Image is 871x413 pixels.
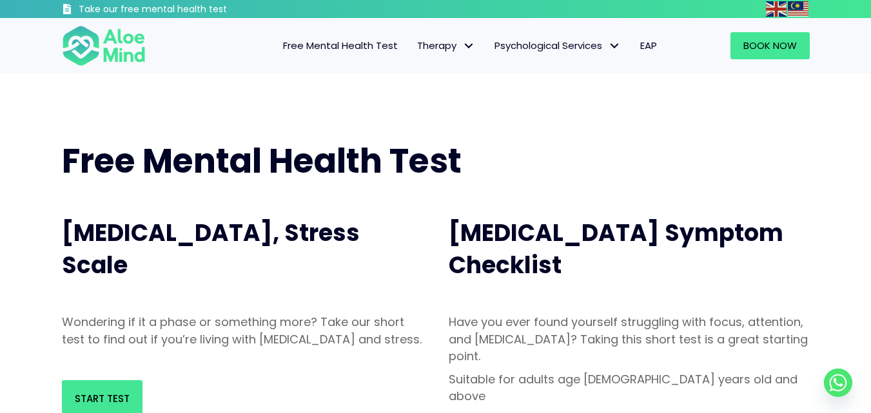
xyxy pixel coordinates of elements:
[788,1,810,16] a: Malay
[494,39,621,52] span: Psychological Services
[75,392,130,405] span: Start Test
[62,3,296,18] a: Take our free mental health test
[449,371,810,405] p: Suitable for adults age [DEMOGRAPHIC_DATA] years old and above
[62,137,462,184] span: Free Mental Health Test
[417,39,475,52] span: Therapy
[730,32,810,59] a: Book Now
[407,32,485,59] a: TherapyTherapy: submenu
[766,1,788,16] a: English
[743,39,797,52] span: Book Now
[640,39,657,52] span: EAP
[273,32,407,59] a: Free Mental Health Test
[460,37,478,55] span: Therapy: submenu
[62,314,423,347] p: Wondering if it a phase or something more? Take our short test to find out if you’re living with ...
[605,37,624,55] span: Psychological Services: submenu
[79,3,296,16] h3: Take our free mental health test
[485,32,631,59] a: Psychological ServicesPsychological Services: submenu
[162,32,667,59] nav: Menu
[62,24,146,67] img: Aloe mind Logo
[62,216,360,282] span: [MEDICAL_DATA], Stress Scale
[449,314,810,364] p: Have you ever found yourself struggling with focus, attention, and [MEDICAL_DATA]? Taking this sh...
[283,39,398,52] span: Free Mental Health Test
[788,1,808,17] img: ms
[824,369,852,397] a: Whatsapp
[766,1,787,17] img: en
[449,216,783,282] span: [MEDICAL_DATA] Symptom Checklist
[631,32,667,59] a: EAP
